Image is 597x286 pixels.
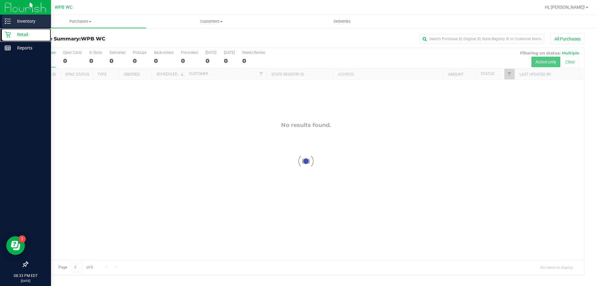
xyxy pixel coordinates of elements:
span: WPB WC [55,5,72,10]
iframe: Resource center [6,236,25,255]
span: Purchases [15,19,146,24]
inline-svg: Retail [5,31,11,38]
span: Customers [146,19,276,24]
h3: Purchase Summary: [27,36,213,42]
a: Deliveries [277,15,408,28]
span: Hi, [PERSON_NAME]! [545,5,585,10]
inline-svg: Reports [5,45,11,51]
button: All Purchases [550,34,585,44]
a: Purchases [15,15,146,28]
p: Inventory [11,17,48,25]
span: WPB WC [81,36,105,42]
p: [DATE] [3,279,48,283]
a: Customers [146,15,277,28]
p: Retail [11,31,48,38]
input: Search Purchase ID, Original ID, State Registry ID or Customer Name... [420,34,544,44]
span: Deliveries [325,19,359,24]
p: 08:33 PM EDT [3,273,48,279]
iframe: Resource center unread badge [18,235,26,243]
p: Reports [11,44,48,52]
inline-svg: Inventory [5,18,11,24]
